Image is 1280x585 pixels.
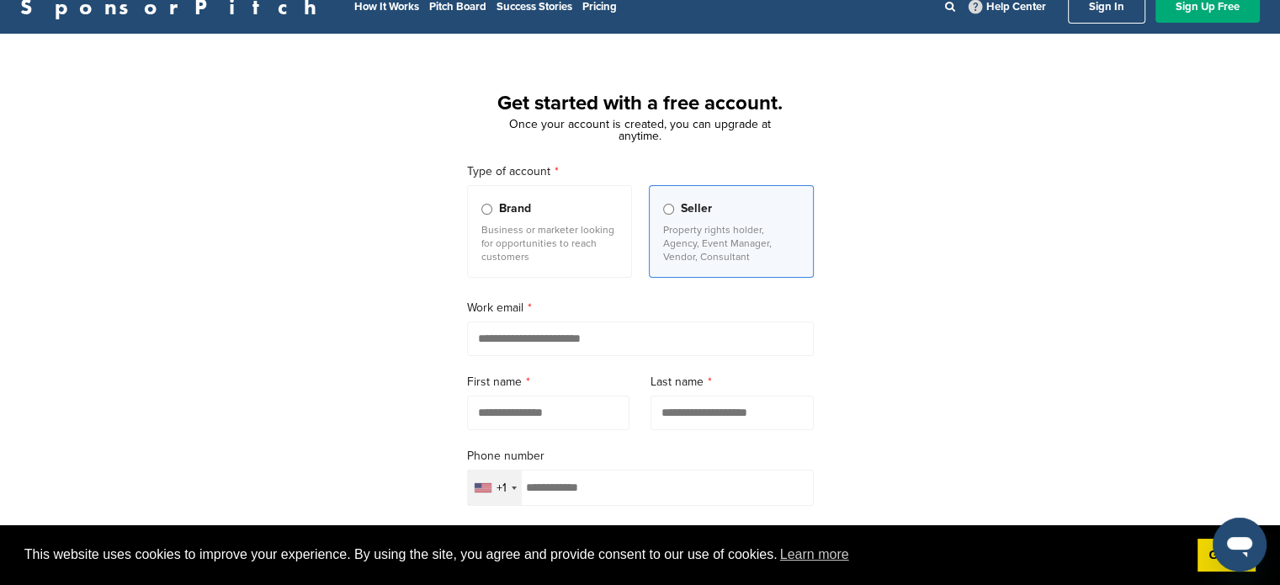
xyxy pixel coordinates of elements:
iframe: Button to launch messaging window [1213,518,1267,572]
label: Phone number [467,447,814,465]
label: Last name [651,373,814,391]
label: Work email [467,299,814,317]
span: This website uses cookies to improve your experience. By using the site, you agree and provide co... [24,542,1184,567]
input: Brand Business or marketer looking for opportunities to reach customers [481,204,492,215]
a: learn more about cookies [778,542,852,567]
label: First name [467,373,630,391]
p: Property rights holder, Agency, Event Manager, Vendor, Consultant [663,223,799,263]
span: Seller [681,199,712,218]
span: Brand [499,199,531,218]
h1: Get started with a free account. [447,88,834,119]
label: Password [467,523,630,541]
label: Confirm your password [651,523,814,541]
label: Type of account [467,162,814,181]
span: Once your account is created, you can upgrade at anytime. [509,117,771,143]
p: Business or marketer looking for opportunities to reach customers [481,223,618,263]
a: dismiss cookie message [1198,539,1256,572]
div: +1 [497,482,507,494]
input: Seller Property rights holder, Agency, Event Manager, Vendor, Consultant [663,204,674,215]
div: Selected country [468,471,522,505]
